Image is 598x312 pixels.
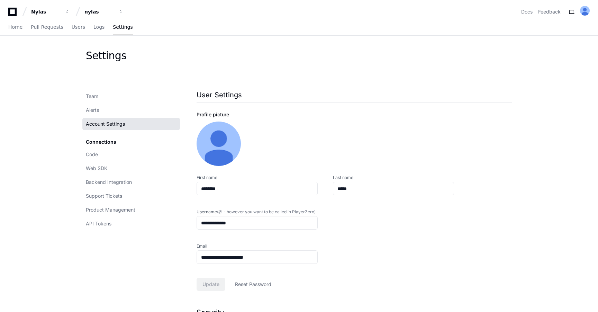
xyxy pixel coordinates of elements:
a: API Tokens [82,217,180,230]
a: Support Tickets [82,190,180,202]
button: Reset Password [225,278,281,291]
a: Backend Integration [82,176,180,188]
button: nylas [82,6,126,18]
span: Settings [113,25,133,29]
a: Logs [93,19,105,35]
a: Web SDK [82,162,180,175]
a: Product Management [82,204,180,216]
div: nylas [84,8,114,15]
span: Web SDK [86,165,107,172]
a: Account Settings [82,118,180,130]
span: Backend Integration [86,179,132,186]
label: First name [197,175,329,180]
div: Settings [86,50,126,62]
span: (@ - however you want to be called in PlayerZero) [217,209,316,214]
span: Pull Requests [31,25,63,29]
button: Feedback [538,8,561,15]
button: Nylas [28,6,73,18]
span: Logs [93,25,105,29]
label: Username [197,209,329,215]
a: Alerts [82,104,180,116]
a: Team [82,90,180,102]
a: Users [72,19,85,35]
span: Code [86,151,98,158]
img: ALV-UjU-Uivu_cc8zlDcn2c9MNEgVYayUocKx0gHV_Yy_SMunaAAd7JZxK5fgww1Mi-cdUJK5q-hvUHnPErhbMG5W0ta4bF9-... [197,122,241,166]
a: Home [8,19,22,35]
div: Nylas [31,8,61,15]
a: Docs [521,8,533,15]
div: Profile picture [197,111,512,118]
img: ALV-UjU-Uivu_cc8zlDcn2c9MNEgVYayUocKx0gHV_Yy_SMunaAAd7JZxK5fgww1Mi-cdUJK5q-hvUHnPErhbMG5W0ta4bF9-... [580,6,590,16]
a: Pull Requests [31,19,63,35]
span: Support Tickets [86,193,122,199]
span: Product Management [86,206,135,213]
span: API Tokens [86,220,111,227]
span: Account Settings [86,121,125,127]
span: Reset Password [231,281,275,288]
h1: User Settings [197,90,242,100]
label: Last name [333,175,466,180]
label: Email [197,243,329,249]
span: Users [72,25,85,29]
span: Alerts [86,107,99,114]
span: Home [8,25,22,29]
a: Settings [113,19,133,35]
a: Code [82,148,180,161]
span: Team [86,93,98,100]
